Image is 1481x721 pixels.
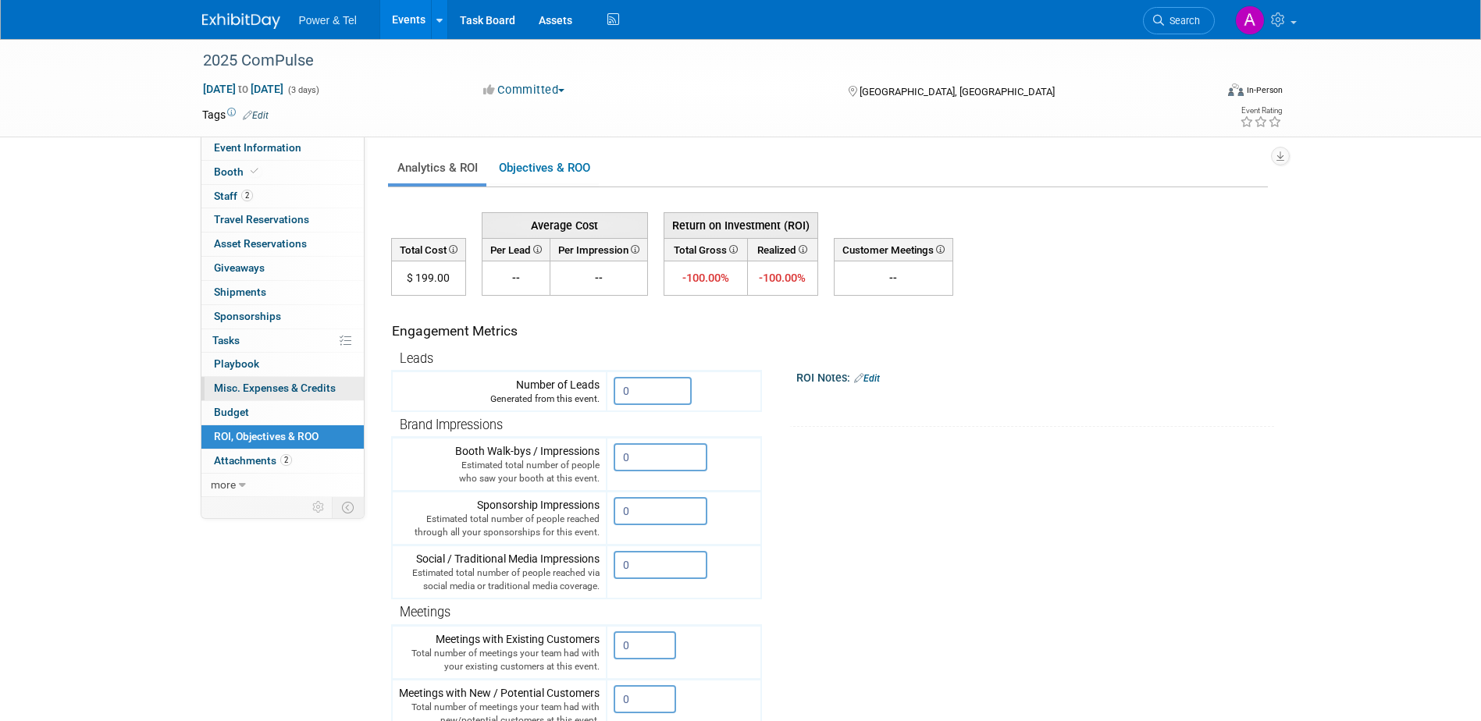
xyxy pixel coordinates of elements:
span: -100.00% [759,271,806,285]
a: Sponsorships [201,305,364,329]
th: Return on Investment (ROI) [664,212,817,238]
span: -- [595,272,603,284]
a: Asset Reservations [201,233,364,256]
span: Staff [214,190,253,202]
a: Shipments [201,281,364,304]
i: Booth reservation complete [251,167,258,176]
img: Alina Dorion [1235,5,1265,35]
span: Tasks [212,334,240,346]
span: Sponsorships [214,310,281,322]
a: Objectives & ROO [490,153,599,183]
a: more [201,474,364,497]
span: Leads [400,351,433,366]
a: Misc. Expenses & Credits [201,377,364,400]
div: Booth Walk-bys / Impressions [399,443,600,485]
span: Playbook [214,357,259,370]
div: Meetings with Existing Customers [399,631,600,673]
th: Realized [748,238,817,261]
th: Per Impression [550,238,647,261]
span: Asset Reservations [214,237,307,250]
a: Playbook [201,353,364,376]
span: Meetings [400,605,450,620]
span: Attachments [214,454,292,467]
div: In-Person [1246,84,1283,96]
span: (3 days) [287,85,319,95]
div: Social / Traditional Media Impressions [399,551,600,593]
th: Average Cost [482,212,647,238]
button: Committed [478,82,571,98]
div: Engagement Metrics [392,321,755,341]
span: Power & Tel [299,14,357,27]
th: Total Cost [391,238,465,261]
span: -100.00% [682,271,729,285]
span: 2 [280,454,292,466]
span: Brand Impressions [400,417,503,432]
a: Staff2 [201,185,364,208]
a: Analytics & ROI [388,153,486,183]
a: Edit [854,373,880,384]
div: 2025 ComPulse [198,47,1191,75]
div: Sponsorship Impressions [399,497,600,539]
div: Estimated total number of people reached through all your sponsorships for this event. [399,513,600,539]
span: ROI, Objectives & ROO [214,430,319,442]
span: to [236,83,251,95]
span: Misc. Expenses & Credits [214,382,336,394]
a: Search [1143,7,1215,34]
span: Event Information [214,141,301,154]
span: Search [1164,15,1200,27]
td: Tags [202,107,269,123]
span: Shipments [214,286,266,298]
th: Customer Meetings [834,238,952,261]
div: Total number of meetings your team had with your existing customers at this event. [399,647,600,673]
span: [DATE] [DATE] [202,82,284,96]
td: Personalize Event Tab Strip [305,497,333,517]
a: Giveaways [201,257,364,280]
a: Budget [201,401,364,424]
a: Attachments2 [201,449,364,473]
a: Travel Reservations [201,208,364,232]
span: Giveaways [214,261,265,274]
div: Generated from this event. [399,392,600,406]
a: Edit [243,110,269,121]
div: Number of Leads [399,377,600,406]
div: Estimated total number of people reached via social media or traditional media coverage. [399,566,600,593]
div: Estimated total number of people who saw your booth at this event. [399,459,600,485]
span: [GEOGRAPHIC_DATA], [GEOGRAPHIC_DATA] [860,86,1055,98]
th: Per Lead [482,238,550,261]
div: ROI Notes: [796,366,1275,386]
span: more [211,478,236,491]
a: ROI, Objectives & ROO [201,425,364,449]
span: Budget [214,406,249,418]
img: Format-Inperson.png [1228,83,1244,96]
span: Travel Reservations [214,213,309,226]
a: Event Information [201,137,364,160]
span: Booth [214,165,262,178]
span: -- [512,272,520,284]
td: Toggle Event Tabs [332,497,364,517]
img: ExhibitDay [202,13,280,29]
a: Booth [201,161,364,184]
span: 2 [241,190,253,201]
td: $ 199.00 [391,261,465,296]
div: -- [841,270,946,286]
div: Event Rating [1240,107,1282,115]
th: Total Gross [664,238,748,261]
div: Event Format [1123,81,1283,105]
a: Tasks [201,329,364,353]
